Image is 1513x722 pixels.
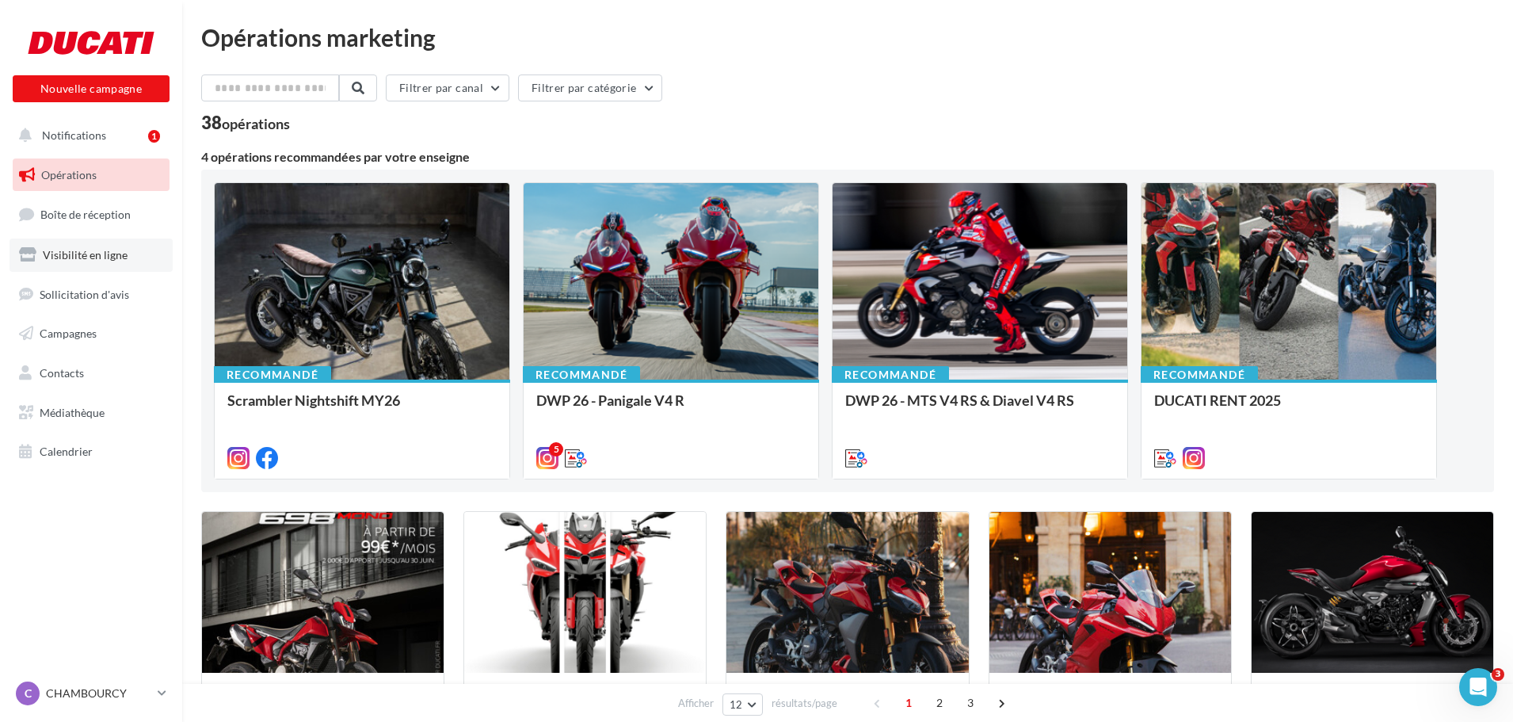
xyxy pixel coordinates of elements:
span: Visibilité en ligne [43,248,128,262]
button: Filtrer par catégorie [518,74,662,101]
span: Sollicitation d'avis [40,287,129,300]
span: 2 [927,690,952,716]
div: 38 [201,114,290,132]
a: Sollicitation d'avis [10,278,173,311]
button: Nouvelle campagne [13,75,170,102]
a: C CHAMBOURCY [13,678,170,709]
span: Médiathèque [40,406,105,419]
div: Recommandé [1141,366,1258,384]
div: Recommandé [523,366,640,384]
span: Calendrier [40,445,93,458]
a: Contacts [10,357,173,390]
a: Opérations [10,159,173,192]
span: 3 [958,690,983,716]
span: Afficher [678,696,714,711]
a: Campagnes [10,317,173,350]
div: DWP 26 - MTS V4 RS & Diavel V4 RS [845,392,1115,424]
span: 3 [1492,668,1504,681]
span: 1 [896,690,921,716]
div: 4 opérations recommandées par votre enseigne [201,151,1494,163]
div: 5 [549,442,563,457]
a: Boîte de réception [10,197,173,231]
span: C [25,686,32,701]
span: Opérations [41,168,97,181]
span: Notifications [42,128,106,142]
p: CHAMBOURCY [46,686,151,701]
iframe: Intercom live chat [1459,668,1497,706]
div: Scrambler Nightshift MY26 [227,392,497,424]
div: DUCATI RENT 2025 [1154,392,1423,424]
div: 1 [148,130,160,143]
button: 12 [722,693,763,716]
a: Calendrier [10,435,173,468]
span: Contacts [40,366,84,380]
span: Campagnes [40,327,97,340]
a: Médiathèque [10,396,173,430]
div: opérations [222,117,290,131]
button: Filtrer par canal [386,74,509,101]
span: 12 [730,698,743,711]
div: Opérations marketing [201,25,1494,49]
a: Visibilité en ligne [10,239,173,272]
div: DWP 26 - Panigale V4 R [536,392,806,424]
div: Recommandé [832,366,949,384]
span: résultats/page [772,696,837,711]
div: Recommandé [214,366,331,384]
button: Notifications 1 [10,119,166,152]
span: Boîte de réception [40,208,131,221]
